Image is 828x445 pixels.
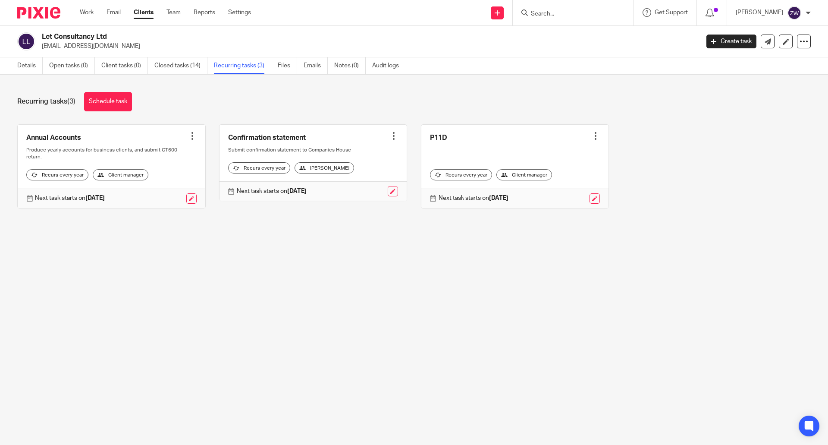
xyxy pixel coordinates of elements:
div: Recurs every year [228,162,290,174]
img: svg%3E [787,6,801,20]
a: Settings [228,8,251,17]
a: Closed tasks (14) [154,57,207,74]
a: Emails [304,57,328,74]
strong: [DATE] [489,195,508,201]
a: Details [17,57,43,74]
a: Schedule task [84,92,132,111]
a: Notes (0) [334,57,366,74]
p: Next task starts on [35,194,105,202]
input: Search [530,10,608,18]
h2: Let Consultancy Ltd [42,32,563,41]
img: svg%3E [17,32,35,50]
a: Files [278,57,297,74]
div: [PERSON_NAME] [295,162,354,174]
a: Create task [706,35,756,48]
span: Get Support [655,9,688,16]
h1: Recurring tasks [17,97,75,106]
a: Audit logs [372,57,405,74]
a: Recurring tasks (3) [214,57,271,74]
div: Recurs every year [26,169,88,180]
strong: [DATE] [85,195,105,201]
p: Next task starts on [439,194,508,202]
p: [EMAIL_ADDRESS][DOMAIN_NAME] [42,42,693,50]
a: Client tasks (0) [101,57,148,74]
a: Reports [194,8,215,17]
span: (3) [67,98,75,105]
p: Next task starts on [237,187,307,196]
a: Open tasks (0) [49,57,95,74]
div: Recurs every year [430,169,492,180]
p: [PERSON_NAME] [736,8,783,17]
a: Clients [134,8,154,17]
a: Email [107,8,121,17]
a: Team [166,8,181,17]
img: Pixie [17,7,60,19]
div: Client manager [93,169,148,180]
a: Work [80,8,94,17]
strong: [DATE] [287,188,307,194]
div: Client manager [496,169,552,180]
